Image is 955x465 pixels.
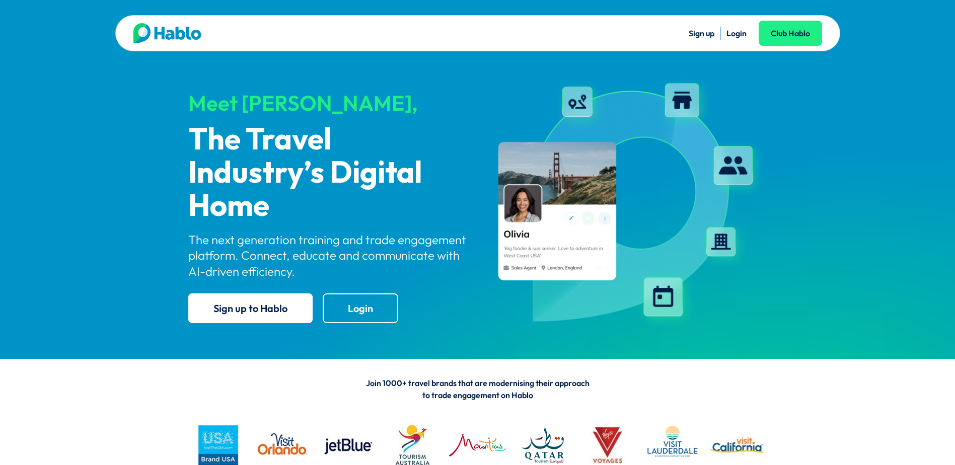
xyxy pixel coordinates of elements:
[188,124,469,223] p: The Travel Industry’s Digital Home
[188,92,469,115] div: Meet [PERSON_NAME],
[366,378,590,400] span: Join 1000+ travel brands that are modernising their approach to trade engagement on Hablo
[726,28,747,38] a: Login
[759,21,822,46] a: Club Hablo
[188,232,469,279] p: The next generation training and trade engagement platform. Connect, educate and communicate with...
[323,293,398,323] a: Login
[133,23,201,43] img: Hablo logo main 2
[188,293,313,323] a: Sign up to Hablo
[486,75,767,332] img: hablo-profile-image
[689,28,714,38] a: Sign up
